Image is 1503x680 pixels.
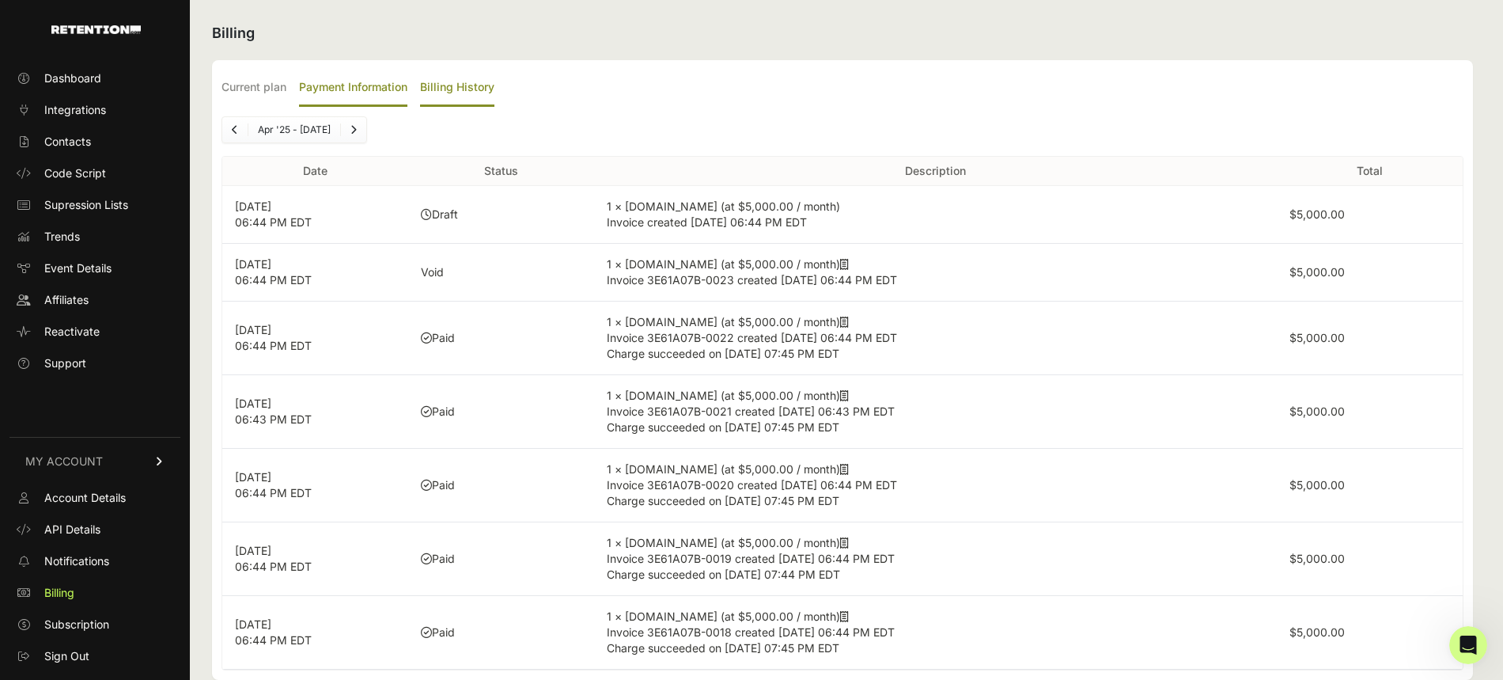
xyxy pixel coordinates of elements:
a: Integrations [9,97,180,123]
span: Sign Out [44,648,89,664]
a: Reactivate [9,319,180,344]
a: Account Details [9,485,180,511]
a: Sign Out [9,644,180,669]
td: Void [408,244,594,302]
p: [DATE] 06:44 PM EDT [235,617,396,648]
span: Trends [44,229,80,245]
span: Code Script [44,165,106,181]
span: Charge succeeded on [DATE] 07:45 PM EDT [607,420,839,434]
a: Trends [9,224,180,249]
span: Invoice 3E61A07B-0019 created [DATE] 06:44 PM EDT [607,552,895,565]
h2: Billing [212,22,1473,44]
label: $5,000.00 [1289,207,1345,221]
span: Affiliates [44,292,89,308]
span: Invoice created [DATE] 06:44 PM EDT [607,215,807,229]
span: Invoice 3E61A07B-0023 created [DATE] 06:44 PM EDT [607,273,897,287]
a: Affiliates [9,287,180,313]
td: 1 × [DOMAIN_NAME] (at $5,000.00 / month) [594,449,1276,522]
a: Previous [222,117,248,142]
span: Notifications [44,553,109,569]
label: $5,000.00 [1289,405,1345,418]
span: Invoice 3E61A07B-0018 created [DATE] 06:44 PM EDT [607,625,895,639]
span: Integrations [44,102,106,118]
p: [DATE] 06:43 PM EDT [235,396,396,427]
label: $5,000.00 [1289,625,1345,639]
td: 1 × [DOMAIN_NAME] (at $5,000.00 / month) [594,375,1276,449]
img: Retention.com [51,25,141,34]
span: MY ACCOUNT [25,454,103,469]
span: Event Details [44,260,112,276]
label: Payment Information [299,70,407,107]
a: Dashboard [9,66,180,91]
label: $5,000.00 [1289,265,1345,279]
span: Invoice 3E61A07B-0022 created [DATE] 06:44 PM EDT [607,331,897,344]
td: 1 × [DOMAIN_NAME] (at $5,000.00 / month) [594,596,1276,670]
a: Event Details [9,256,180,281]
label: Current plan [221,70,286,107]
p: [DATE] 06:44 PM EDT [235,256,396,288]
a: Notifications [9,549,180,574]
p: [DATE] 06:44 PM EDT [235,469,396,501]
span: Charge succeeded on [DATE] 07:45 PM EDT [607,347,839,360]
p: [DATE] 06:44 PM EDT [235,543,396,575]
label: Billing History [420,70,494,107]
a: Subscription [9,612,180,637]
a: Contacts [9,129,180,154]
span: Account Details [44,490,126,506]
p: [DATE] 06:44 PM EDT [235,322,396,354]
a: MY ACCOUNT [9,437,180,485]
td: 1 × [DOMAIN_NAME] (at $5,000.00 / month) [594,186,1276,244]
th: Date [222,157,408,186]
td: Paid [408,522,594,596]
td: Paid [408,375,594,449]
span: Invoice 3E61A07B-0020 created [DATE] 06:44 PM EDT [607,478,897,492]
iframe: Intercom live chat [1449,626,1487,664]
span: Subscription [44,617,109,633]
a: Supression Lists [9,192,180,218]
td: Paid [408,449,594,522]
span: Reactivate [44,324,100,340]
span: Dashboard [44,70,101,86]
a: Support [9,351,180,376]
td: 1 × [DOMAIN_NAME] (at $5,000.00 / month) [594,244,1276,302]
p: [DATE] 06:44 PM EDT [235,199,396,230]
span: Support [44,355,86,371]
td: Paid [408,596,594,670]
td: Paid [408,302,594,375]
label: $5,000.00 [1289,552,1345,565]
span: Supression Lists [44,197,128,213]
a: Code Script [9,161,180,186]
label: $5,000.00 [1289,478,1345,492]
th: Status [408,157,594,186]
label: $5,000.00 [1289,331,1345,344]
span: Contacts [44,134,91,150]
a: API Details [9,517,180,542]
th: Description [594,157,1276,186]
li: Apr '25 - [DATE] [248,123,340,136]
td: 1 × [DOMAIN_NAME] (at $5,000.00 / month) [594,302,1276,375]
span: Charge succeeded on [DATE] 07:44 PM EDT [607,568,840,581]
a: Next [341,117,366,142]
span: Invoice 3E61A07B-0021 created [DATE] 06:43 PM EDT [607,405,895,418]
th: Total [1277,157,1463,186]
a: Billing [9,580,180,606]
td: Draft [408,186,594,244]
td: 1 × [DOMAIN_NAME] (at $5,000.00 / month) [594,522,1276,596]
span: Charge succeeded on [DATE] 07:45 PM EDT [607,494,839,507]
span: Charge succeeded on [DATE] 07:45 PM EDT [607,641,839,655]
span: API Details [44,522,100,538]
span: Billing [44,585,74,601]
